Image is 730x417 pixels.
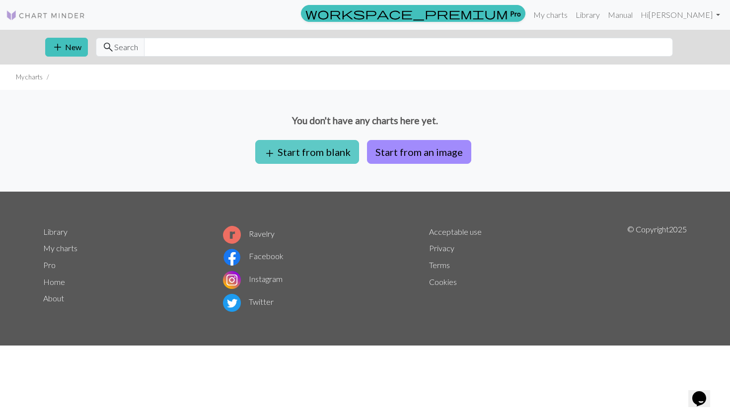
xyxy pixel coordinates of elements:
button: Start from an image [367,140,471,164]
a: Hi[PERSON_NAME] [637,5,724,25]
img: Twitter logo [223,294,241,312]
button: Start from blank [255,140,359,164]
span: add [52,40,64,54]
span: search [102,40,114,54]
a: Acceptable use [429,227,482,236]
span: add [264,146,276,160]
a: Cookies [429,277,457,286]
a: Twitter [223,297,274,306]
button: New [45,38,88,57]
a: Start from an image [363,146,475,155]
a: Library [43,227,68,236]
a: Terms [429,260,450,270]
a: Instagram [223,274,283,283]
a: My charts [529,5,572,25]
img: Instagram logo [223,271,241,289]
a: Privacy [429,243,454,253]
li: My charts [16,72,43,82]
img: Facebook logo [223,248,241,266]
p: © Copyright 2025 [627,223,687,314]
a: About [43,293,64,303]
a: Manual [604,5,637,25]
a: Pro [43,260,56,270]
a: Facebook [223,251,284,261]
span: workspace_premium [305,6,508,20]
a: Pro [301,5,525,22]
iframe: chat widget [688,377,720,407]
span: Search [114,41,138,53]
a: Library [572,5,604,25]
a: Ravelry [223,229,275,238]
a: Home [43,277,65,286]
a: My charts [43,243,77,253]
img: Logo [6,9,85,21]
img: Ravelry logo [223,226,241,244]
